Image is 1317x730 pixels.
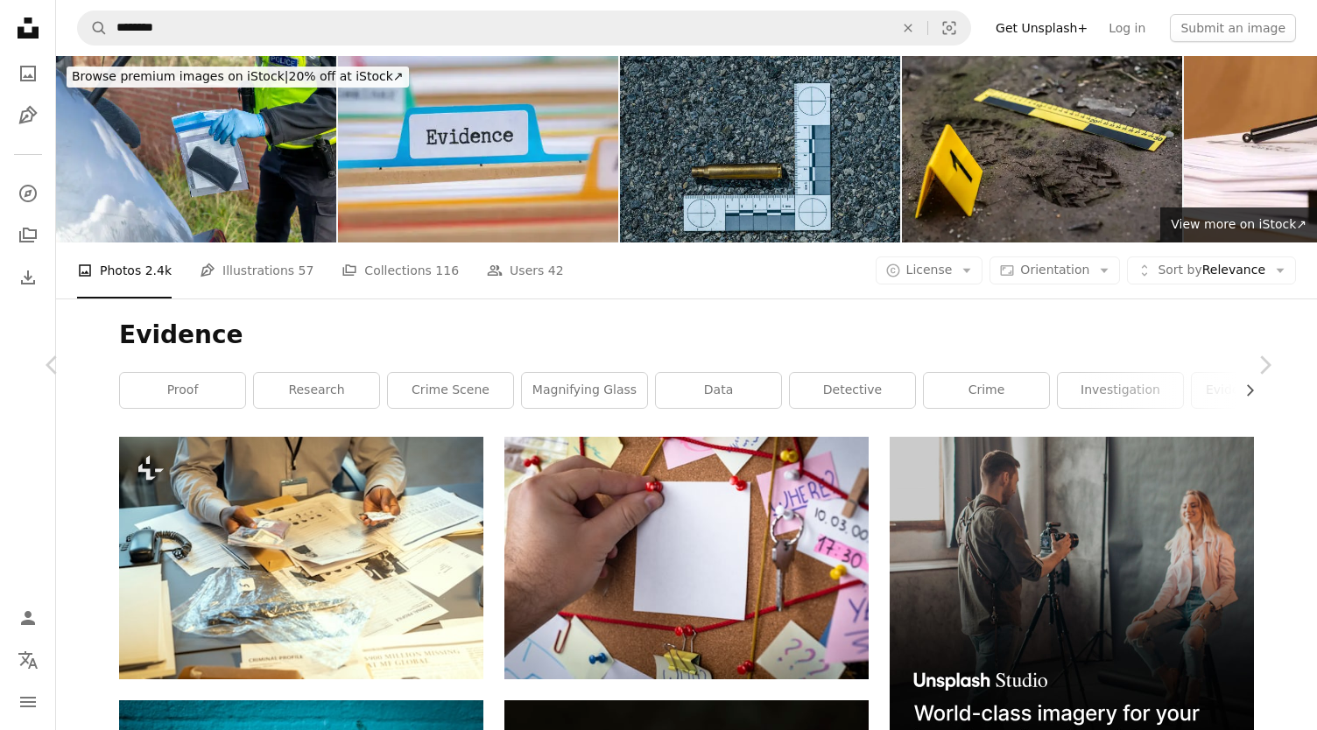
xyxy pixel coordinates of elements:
[928,11,970,45] button: Visual search
[902,56,1182,242] img: Footprint
[299,261,314,280] span: 57
[790,373,915,408] a: detective
[889,11,927,45] button: Clear
[1170,14,1296,42] button: Submit an image
[200,242,313,298] a: Illustrations 57
[656,373,781,408] a: data
[11,98,46,133] a: Illustrations
[548,261,564,280] span: 42
[342,242,459,298] a: Collections 116
[119,437,483,679] img: Hands of young contemporary FBI agent or detective holding evidences in packets while sitting by ...
[1171,217,1306,231] span: View more on iStock ↗
[11,218,46,253] a: Collections
[338,56,618,242] img: File folders with a tab labeled Evidence
[72,69,288,83] span: Browse premium images on iStock |
[11,260,46,295] a: Download History
[906,263,953,277] span: License
[1212,281,1317,449] a: Next
[990,256,1120,284] button: Orientation
[11,600,46,635] a: Log in / Sign up
[1098,14,1156,42] a: Log in
[924,373,1049,408] a: crime
[487,242,564,298] a: Users 42
[504,437,869,679] img: shallow focus photo of white paper sheet mounted on cork board
[388,373,513,408] a: crime scene
[504,550,869,565] a: shallow focus photo of white paper sheet mounted on cork board
[11,56,46,91] a: Photos
[67,67,409,88] div: 20% off at iStock ↗
[435,261,459,280] span: 116
[77,11,971,46] form: Find visuals sitewide
[1020,263,1089,277] span: Orientation
[522,373,647,408] a: magnifying glass
[11,642,46,677] button: Language
[56,56,336,242] img: UK police officer with an evidence bag and confiscated mobile phone
[11,176,46,211] a: Explore
[1127,256,1296,284] button: Sort byRelevance
[11,684,46,719] button: Menu
[1192,373,1317,408] a: evidence based
[254,373,379,408] a: research
[620,56,900,242] img: Bullet casings on asphalt
[876,256,983,284] button: License
[119,550,483,565] a: Hands of young contemporary FBI agent or detective holding evidences in packets while sitting by ...
[1160,207,1317,242] a: View more on iStock↗
[1058,373,1183,408] a: investigation
[56,56,419,98] a: Browse premium images on iStock|20% off at iStock↗
[119,319,1254,351] h1: Evidence
[985,14,1098,42] a: Get Unsplash+
[78,11,108,45] button: Search Unsplash
[1158,263,1201,277] span: Sort by
[120,373,245,408] a: proof
[1158,262,1265,279] span: Relevance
